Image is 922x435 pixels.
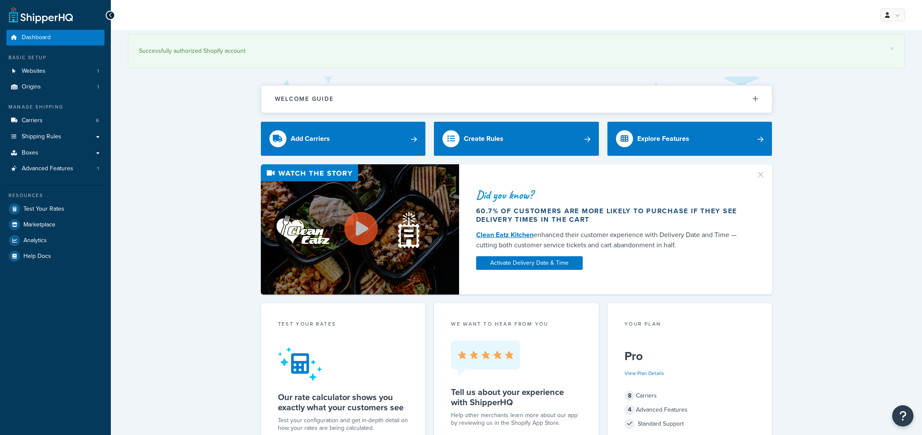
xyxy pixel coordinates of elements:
span: 1 [97,68,99,75]
li: Carriers [6,113,104,129]
span: 1 [97,165,99,172]
a: Create Rules [434,122,599,156]
div: Explore Features [637,133,689,145]
span: Marketplace [23,221,55,229]
div: Successfully authorized Shopify account [139,45,894,57]
a: × [890,45,894,52]
span: Origins [22,83,41,91]
img: Video thumbnail [261,164,459,295]
li: Advanced Features [6,161,104,177]
span: Shipping Rules [22,133,61,140]
div: 60.7% of customers are more likely to purchase if they see delivery times in the cart [476,207,746,224]
a: Marketplace [6,217,104,232]
button: Welcome Guide [261,86,772,112]
a: Advanced Features1 [6,161,104,177]
div: Test your rates [278,320,409,330]
span: Advanced Features [22,165,73,172]
div: Carriers [624,390,755,402]
h5: Our rate calculator shows you exactly what your customers see [278,392,409,412]
div: Did you know? [476,189,746,201]
li: Origins [6,79,104,95]
h5: Tell us about your experience with ShipperHQ [451,387,582,407]
span: Analytics [23,237,47,244]
a: Activate Delivery Date & Time [476,256,583,270]
a: Add Carriers [261,122,426,156]
span: 1 [97,83,99,91]
div: Your Plan [624,320,755,330]
a: Explore Features [607,122,772,156]
a: Test Your Rates [6,201,104,217]
a: Clean Eatz Kitchen [476,230,534,240]
a: Dashboard [6,30,104,46]
a: Analytics [6,233,104,248]
a: Carriers6 [6,113,104,129]
div: Create Rules [464,133,503,145]
h5: Pro [624,349,755,363]
span: Dashboard [22,34,51,41]
span: Test Your Rates [23,206,64,213]
a: Help Docs [6,249,104,264]
h2: Welcome Guide [275,96,334,102]
a: View Plan Details [624,369,664,377]
p: Help other merchants learn more about our app by reviewing us in the Shopify App Store. [451,412,582,427]
div: Basic Setup [6,54,104,61]
p: we want to hear from you [451,320,582,328]
a: Shipping Rules [6,129,104,145]
div: Standard Support [624,418,755,430]
span: Boxes [22,149,38,157]
div: enhanced their customer experience with Delivery Date and Time — cutting both customer service ti... [476,230,746,250]
div: Test your configuration and get in-depth detail on how your rates are being calculated. [278,417,409,432]
div: Manage Shipping [6,103,104,111]
a: Boxes [6,145,104,161]
span: 4 [624,405,635,415]
span: 8 [624,391,635,401]
div: Add Carriers [291,133,330,145]
a: Origins1 [6,79,104,95]
div: Advanced Features [624,404,755,416]
span: Carriers [22,117,43,124]
span: 6 [96,117,99,124]
li: Websites [6,63,104,79]
span: Help Docs [23,253,51,260]
a: Websites1 [6,63,104,79]
button: Open Resource Center [892,405,913,426]
span: Websites [22,68,46,75]
div: Resources [6,192,104,199]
